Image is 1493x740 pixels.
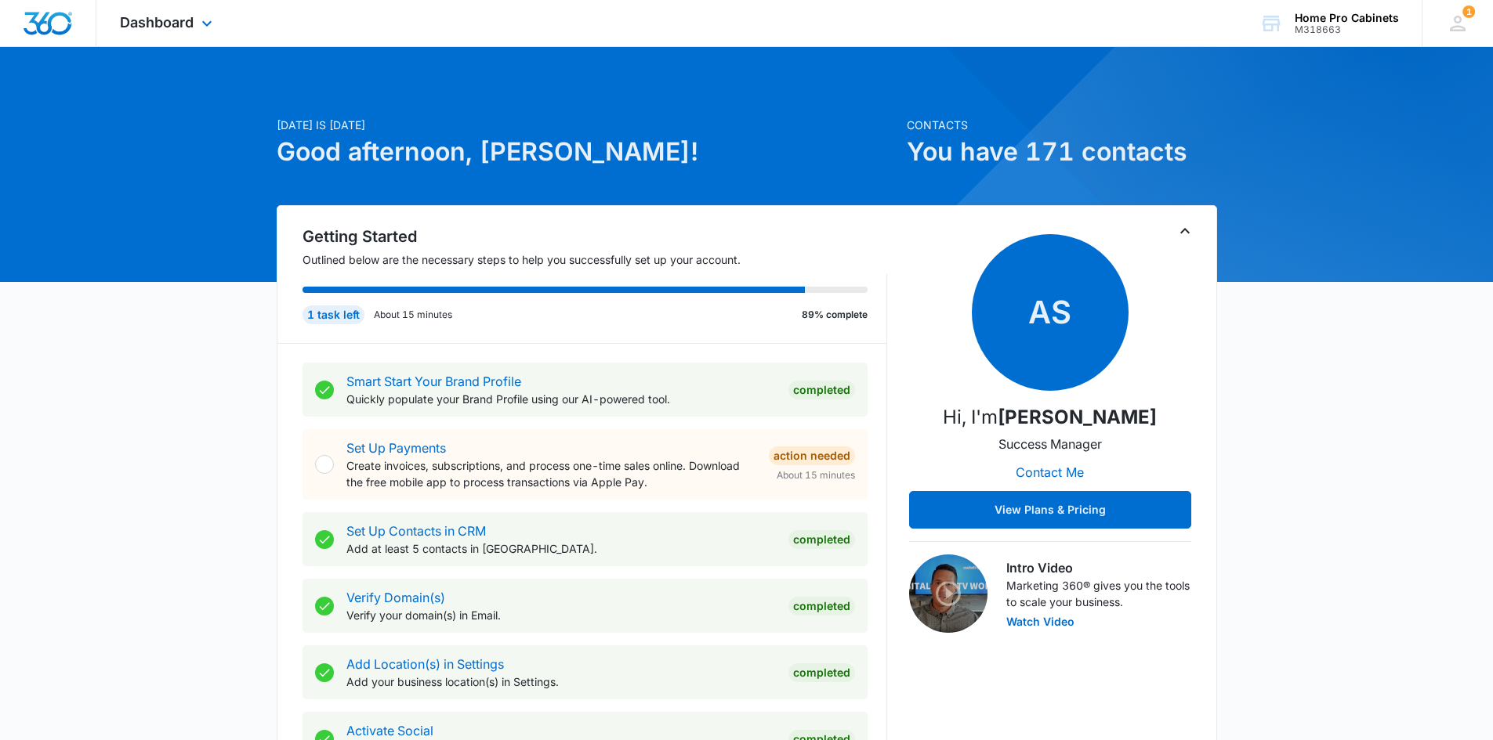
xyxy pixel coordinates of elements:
p: Verify your domain(s) in Email. [346,607,776,623]
a: Smart Start Your Brand Profile [346,374,521,389]
img: Intro Video [909,554,987,633]
p: Contacts [907,117,1217,133]
strong: [PERSON_NAME] [998,406,1157,428]
div: notifications count [1462,5,1475,18]
p: Add your business location(s) in Settings. [346,673,776,690]
button: Contact Me [1000,453,1100,491]
a: Add Location(s) in Settings [346,656,504,672]
p: Quickly populate your Brand Profile using our AI-powered tool. [346,391,776,407]
h1: Good afternoon, [PERSON_NAME]! [277,133,897,171]
span: 1 [1462,5,1475,18]
p: Create invoices, subscriptions, and process one-time sales online. Download the free mobile app t... [346,457,756,490]
h1: You have 171 contacts [907,133,1217,171]
div: Completed [788,597,855,615]
button: Toggle Collapse [1176,222,1194,240]
a: Set Up Payments [346,440,446,456]
h2: Getting Started [303,225,887,248]
span: AS [972,234,1129,391]
p: Hi, I'm [943,403,1157,431]
a: Set Up Contacts in CRM [346,523,486,539]
span: Dashboard [120,14,194,31]
p: 89% complete [802,308,868,322]
p: Marketing 360® gives you the tools to scale your business. [1006,577,1191,610]
p: Outlined below are the necessary steps to help you successfully set up your account. [303,251,887,268]
div: Completed [788,381,855,399]
p: Success Manager [998,435,1102,453]
div: Action Needed [769,446,855,465]
div: Completed [788,663,855,682]
p: Add at least 5 contacts in [GEOGRAPHIC_DATA]. [346,540,776,557]
button: Watch Video [1006,616,1074,627]
button: View Plans & Pricing [909,491,1191,529]
div: account name [1295,12,1399,24]
h3: Intro Video [1006,558,1191,577]
div: Completed [788,530,855,549]
a: Verify Domain(s) [346,590,445,605]
a: Activate Social [346,723,433,738]
div: account id [1295,24,1399,35]
span: About 15 minutes [777,468,855,482]
p: About 15 minutes [374,308,452,322]
p: [DATE] is [DATE] [277,117,897,133]
div: 1 task left [303,305,364,324]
